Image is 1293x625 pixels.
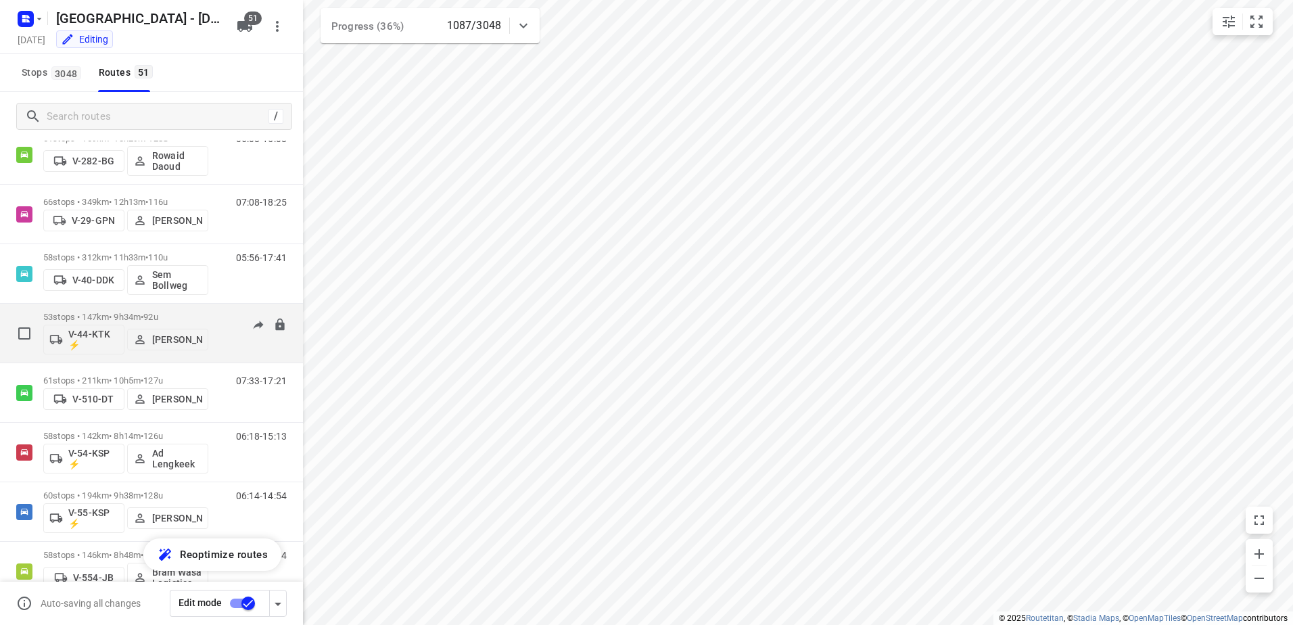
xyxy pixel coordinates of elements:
span: 51 [135,65,153,78]
button: Rowaid Daoud [127,146,208,176]
p: [PERSON_NAME] [152,394,202,404]
button: V-29-GPN [43,210,124,231]
p: 05:56-17:41 [236,252,287,263]
button: V-510-DT [43,388,124,410]
span: Edit mode [179,597,222,608]
p: 61 stops • 211km • 10h5m [43,375,208,386]
p: 58 stops • 142km • 8h14m [43,431,208,441]
button: Bram Wasa Logistics [127,563,208,593]
button: Send to driver [245,312,272,339]
span: 92u [143,312,158,322]
button: V-282-BG [43,150,124,172]
button: V-554-JB [43,567,124,588]
input: Search routes [47,106,268,127]
p: 53 stops • 147km • 9h34m [43,312,208,322]
span: 110u [148,252,168,262]
button: V-44-KTK ⚡ [43,325,124,354]
h5: Project date [12,32,51,47]
p: 1087/3048 [447,18,501,34]
span: 3048 [51,66,81,80]
li: © 2025 , © , © © contributors [999,614,1288,623]
span: • [145,252,148,262]
div: Progress (36%)1087/3048 [321,8,540,43]
button: Map settings [1215,8,1242,35]
button: Sem Bollweg [127,265,208,295]
a: Stadia Maps [1073,614,1119,623]
button: Lock route [273,318,287,333]
p: V-29-GPN [72,215,115,226]
button: V-54-KSP ⚡ [43,444,124,473]
p: 58 stops • 146km • 8h48m [43,550,208,560]
button: [PERSON_NAME] [127,388,208,410]
div: small contained button group [1213,8,1273,35]
span: • [141,375,143,386]
p: 06:14-14:54 [236,490,287,501]
a: Routetitan [1026,614,1064,623]
p: Sem Bollweg [152,269,202,291]
p: Auto-saving all changes [41,598,141,609]
span: 126u [143,431,163,441]
p: V-55-KSP ⚡ [68,507,118,529]
p: V-510-DT [72,394,114,404]
span: Stops [22,64,85,81]
p: 07:33-17:21 [236,375,287,386]
p: V-554-JB [73,572,114,583]
button: Fit zoom [1243,8,1270,35]
span: • [145,197,148,207]
button: [PERSON_NAME] [127,507,208,529]
span: • [141,490,143,501]
span: 116u [148,197,168,207]
span: • [141,431,143,441]
span: • [141,550,143,560]
div: Routes [99,64,157,81]
p: V-54-KSP ⚡ [68,448,118,469]
span: • [141,312,143,322]
span: 127u [143,375,163,386]
button: V-40-DDK [43,269,124,291]
a: OpenMapTiles [1129,614,1181,623]
span: Progress (36%) [331,20,404,32]
span: 128u [143,490,163,501]
div: Driver app settings [270,595,286,611]
p: 60 stops • 194km • 9h38m [43,490,208,501]
button: [PERSON_NAME] [127,329,208,350]
p: V-282-BG [72,156,114,166]
button: V-55-KSP ⚡ [43,503,124,533]
p: 66 stops • 349km • 12h13m [43,197,208,207]
div: / [268,109,283,124]
p: 07:08-18:25 [236,197,287,208]
a: OpenStreetMap [1187,614,1243,623]
p: [PERSON_NAME] [152,513,202,524]
span: Reoptimize routes [180,546,268,563]
p: V-44-KTK ⚡ [68,329,118,350]
h5: [GEOGRAPHIC_DATA] - [DATE] [51,7,226,29]
p: [PERSON_NAME] [152,334,202,345]
button: Reoptimize routes [143,538,281,571]
button: [PERSON_NAME] [127,210,208,231]
p: 06:18-15:13 [236,431,287,442]
p: Rowaid Daoud [152,150,202,172]
p: Ad Lengkeek [152,448,202,469]
span: Select [11,320,38,347]
button: Ad Lengkeek [127,444,208,473]
p: Bram Wasa Logistics [152,567,202,588]
p: V-40-DDK [72,275,114,285]
button: 51 [231,13,258,40]
p: 58 stops • 312km • 11h33m [43,252,208,262]
span: 51 [244,11,262,25]
p: [PERSON_NAME] [152,215,202,226]
div: Editing [61,32,108,46]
